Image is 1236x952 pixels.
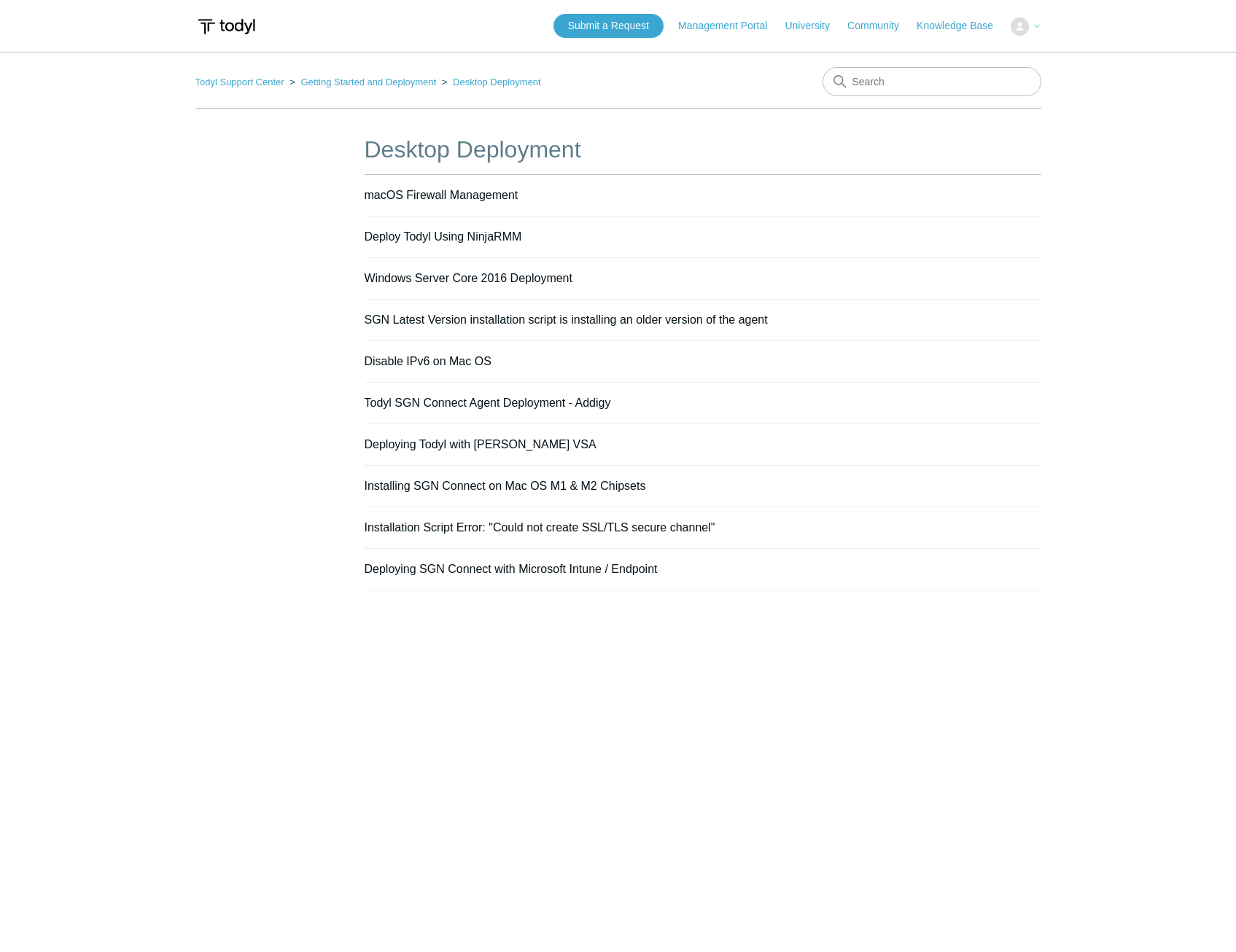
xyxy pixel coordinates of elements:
a: Deploying SGN Connect with Microsoft Intune / Endpoint [365,563,658,575]
a: Submit a Request [553,14,664,38]
a: Installation Script Error: "Could not create SSL/TLS secure channel" [365,521,715,534]
a: Desktop Deployment [453,77,541,87]
li: Getting Started and Deployment [287,77,439,87]
a: Deploying Todyl with [PERSON_NAME] VSA [365,438,596,450]
a: Disable IPv6 on Mac OS [365,355,491,367]
a: Getting Started and Deployment [300,77,436,87]
a: Management Portal [678,18,782,34]
a: Community [847,18,914,34]
a: macOS Firewall Management [365,189,518,201]
a: SGN Latest Version installation script is installing an older version of the agent [365,313,768,326]
li: Todyl Support Center [195,77,287,87]
a: Deploy Todyl Using NinjaRMM [365,230,522,243]
a: Knowledge Base [917,18,1008,34]
li: Desktop Deployment [439,77,541,87]
a: Todyl Support Center [195,77,284,87]
a: University [785,18,844,34]
a: Windows Server Core 2016 Deployment [365,272,572,284]
img: Todyl Support Center Help Center home page [195,13,257,40]
a: Todyl SGN Connect Agent Deployment - Addigy [365,397,611,409]
input: Search [823,67,1041,96]
h1: Desktop Deployment [365,132,1041,167]
a: Installing SGN Connect on Mac OS M1 & M2 Chipsets [365,480,646,492]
